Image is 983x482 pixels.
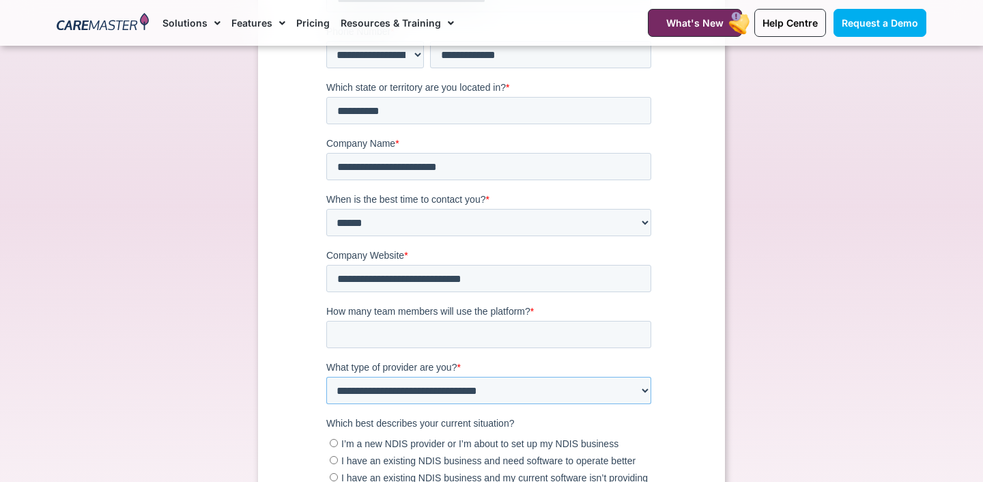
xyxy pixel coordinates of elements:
[648,9,742,37] a: What's New
[666,17,724,29] span: What's New
[754,9,826,37] a: Help Centre
[57,13,149,33] img: CareMaster Logo
[834,9,926,37] a: Request a Demo
[763,17,818,29] span: Help Centre
[842,17,918,29] span: Request a Demo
